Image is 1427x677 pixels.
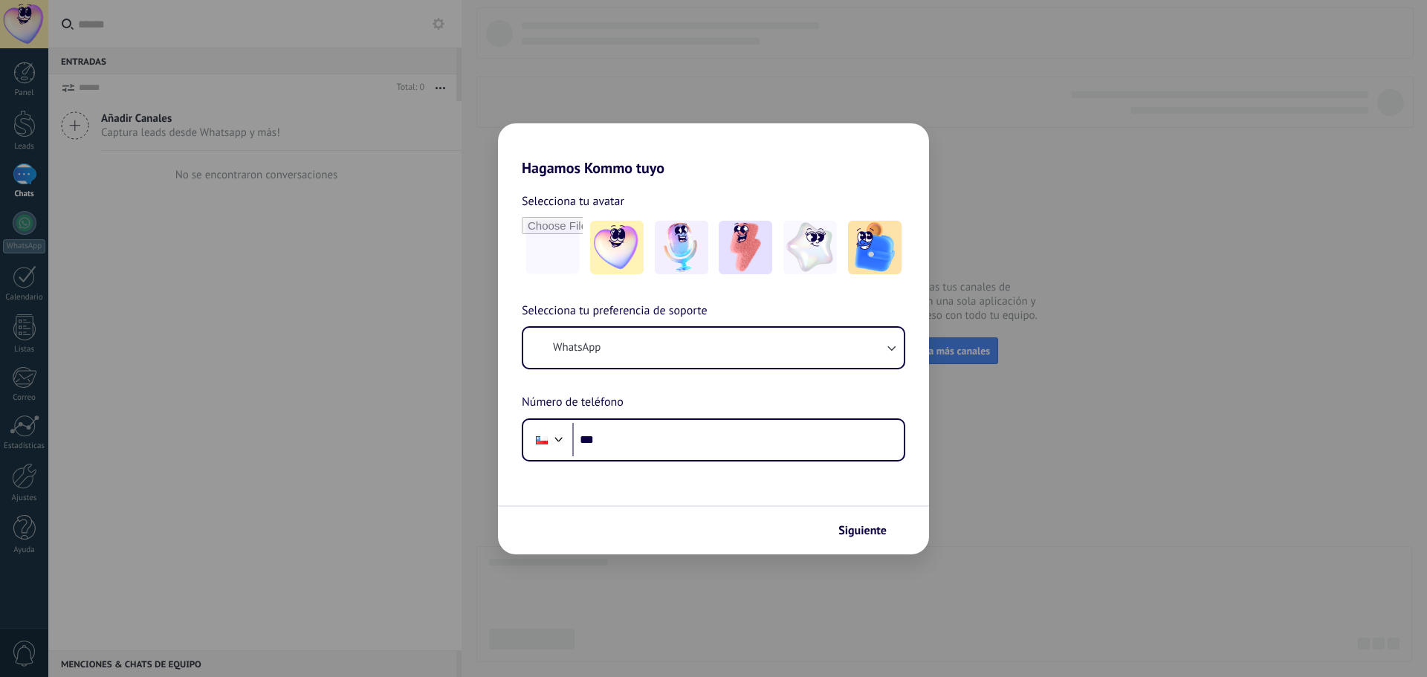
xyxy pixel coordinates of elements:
[522,393,624,412] span: Número de teléfono
[838,525,887,536] span: Siguiente
[783,221,837,274] img: -4.jpeg
[498,123,929,177] h2: Hagamos Kommo tuyo
[553,340,601,355] span: WhatsApp
[832,518,907,543] button: Siguiente
[522,192,624,211] span: Selecciona tu avatar
[590,221,644,274] img: -1.jpeg
[655,221,708,274] img: -2.jpeg
[719,221,772,274] img: -3.jpeg
[522,302,708,321] span: Selecciona tu preferencia de soporte
[523,328,904,368] button: WhatsApp
[848,221,902,274] img: -5.jpeg
[528,424,556,456] div: Chile: + 56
